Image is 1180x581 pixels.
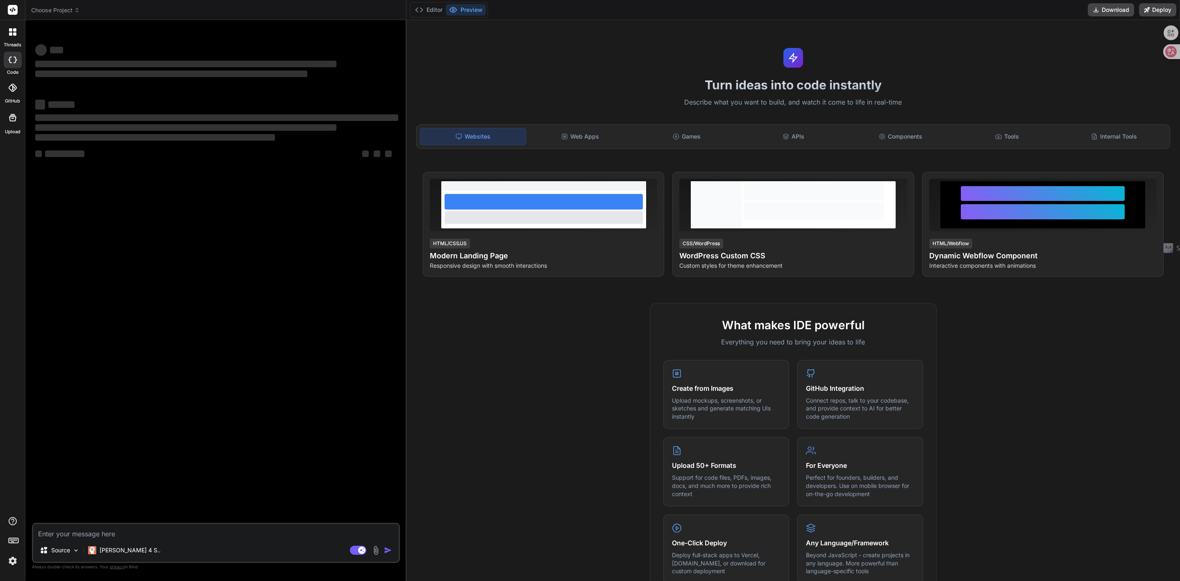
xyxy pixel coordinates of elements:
[384,546,392,554] img: icon
[35,150,42,157] span: ‌
[411,97,1175,108] p: Describe what you want to build, and watch it come to life in real-time
[5,128,20,135] label: Upload
[929,250,1157,262] h4: Dynamic Webflow Component
[1139,3,1176,16] button: Deploy
[1061,128,1166,145] div: Internal Tools
[848,128,953,145] div: Components
[929,239,972,248] div: HTML/Webflow
[806,383,914,393] h4: GitHub Integration
[35,124,336,131] span: ‌
[528,128,633,145] div: Web Apps
[806,460,914,470] h4: For Everyone
[35,71,307,77] span: ‌
[1088,3,1134,16] button: Download
[371,546,381,555] img: attachment
[374,150,380,157] span: ‌
[663,337,923,347] p: Everything you need to bring your ideas to life
[672,460,781,470] h4: Upload 50+ Formats
[672,551,781,575] p: Deploy full-stack apps to Vercel, [DOMAIN_NAME], or download for custom deployment
[35,44,47,56] span: ‌
[48,101,75,108] span: ‌
[679,250,907,262] h4: WordPress Custom CSS
[663,317,923,334] h2: What makes IDE powerful
[110,564,125,569] span: privacy
[672,538,781,548] h4: One-Click Deploy
[31,6,80,14] span: Choose Project
[672,383,781,393] h4: Create from Images
[411,77,1175,92] h1: Turn ideas into code instantly
[634,128,740,145] div: Games
[88,546,96,554] img: Claude 4 Sonnet
[35,114,398,121] span: ‌
[806,474,914,498] p: Perfect for founders, builders, and developers. Use on mobile browser for on-the-go development
[100,546,161,554] p: [PERSON_NAME] 4 S..
[806,551,914,575] p: Beyond JavaScript - create projects in any language. More powerful than language-specific tools
[679,239,723,248] div: CSS/WordPress
[679,262,907,270] p: Custom styles for theme enhancement
[362,150,369,157] span: ‌
[806,396,914,421] p: Connect repos, talk to your codebase, and provide context to AI for better code generation
[6,554,20,568] img: settings
[446,4,486,16] button: Preview
[672,396,781,421] p: Upload mockups, screenshots, or sketches and generate matching UIs instantly
[806,538,914,548] h4: Any Language/Framework
[955,128,1060,145] div: Tools
[741,128,846,145] div: APIs
[412,4,446,16] button: Editor
[420,128,526,145] div: Websites
[35,134,275,141] span: ‌
[430,239,470,248] div: HTML/CSS/JS
[672,474,781,498] p: Support for code files, PDFs, images, docs, and much more to provide rich context
[35,100,45,109] span: ‌
[430,262,657,270] p: Responsive design with smooth interactions
[51,546,70,554] p: Source
[4,41,21,48] label: threads
[929,262,1157,270] p: Interactive components with animations
[45,150,84,157] span: ‌
[385,150,392,157] span: ‌
[430,250,657,262] h4: Modern Landing Page
[73,547,79,554] img: Pick Models
[50,47,63,53] span: ‌
[35,61,336,67] span: ‌
[5,98,20,105] label: GitHub
[32,563,400,571] p: Always double-check its answers. Your in Bind
[7,69,18,76] label: code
